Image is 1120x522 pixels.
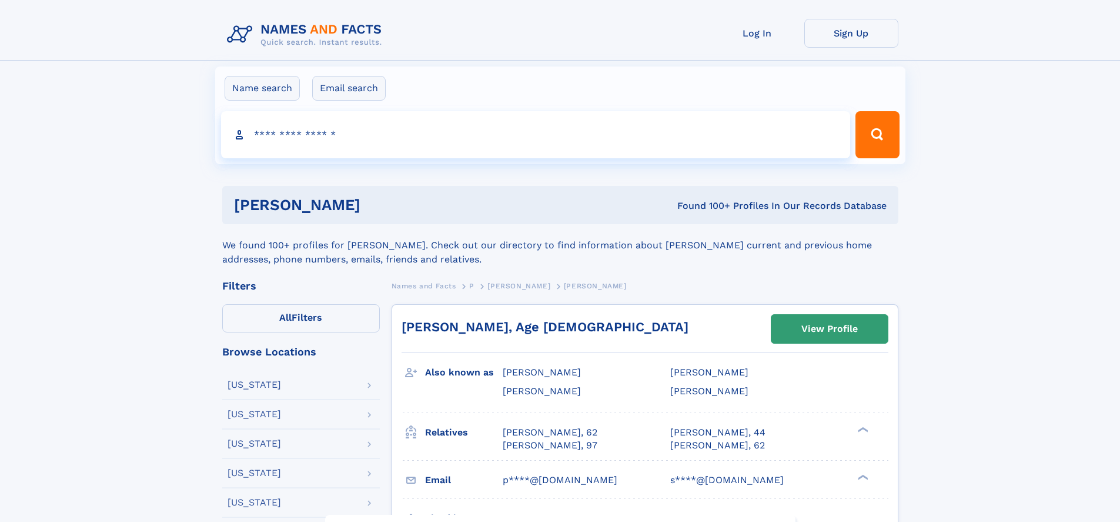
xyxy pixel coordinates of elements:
span: [PERSON_NAME] [503,385,581,397]
a: Log In [710,19,804,48]
span: [PERSON_NAME] [670,385,748,397]
h3: Relatives [425,423,503,443]
span: [PERSON_NAME] [670,367,748,378]
a: [PERSON_NAME], 62 [670,439,765,452]
span: [PERSON_NAME] [564,282,627,290]
a: [PERSON_NAME] [487,278,550,293]
a: P [469,278,474,293]
a: Names and Facts [392,278,456,293]
span: [PERSON_NAME] [487,282,550,290]
a: Sign Up [804,19,898,48]
a: [PERSON_NAME], 97 [503,439,597,452]
a: View Profile [771,315,888,343]
span: All [279,312,292,323]
h3: Email [425,470,503,490]
div: [US_STATE] [228,498,281,507]
div: Filters [222,281,380,291]
span: P [469,282,474,290]
a: [PERSON_NAME], 62 [503,426,597,439]
div: [US_STATE] [228,380,281,390]
div: [US_STATE] [228,410,281,419]
label: Email search [312,76,386,101]
a: [PERSON_NAME], 44 [670,426,765,439]
h3: Also known as [425,363,503,383]
div: ❯ [855,473,869,481]
img: Logo Names and Facts [222,19,392,51]
label: Name search [225,76,300,101]
button: Search Button [855,111,899,158]
div: [US_STATE] [228,468,281,478]
label: Filters [222,304,380,333]
h1: [PERSON_NAME] [234,198,519,212]
div: [US_STATE] [228,439,281,448]
div: Found 100+ Profiles In Our Records Database [519,200,887,212]
div: ❯ [855,425,869,433]
input: search input [221,111,851,158]
div: View Profile [801,315,858,343]
a: [PERSON_NAME], Age [DEMOGRAPHIC_DATA] [402,320,688,334]
div: We found 100+ profiles for [PERSON_NAME]. Check out our directory to find information about [PERS... [222,224,898,267]
span: [PERSON_NAME] [503,367,581,378]
div: Browse Locations [222,347,380,357]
